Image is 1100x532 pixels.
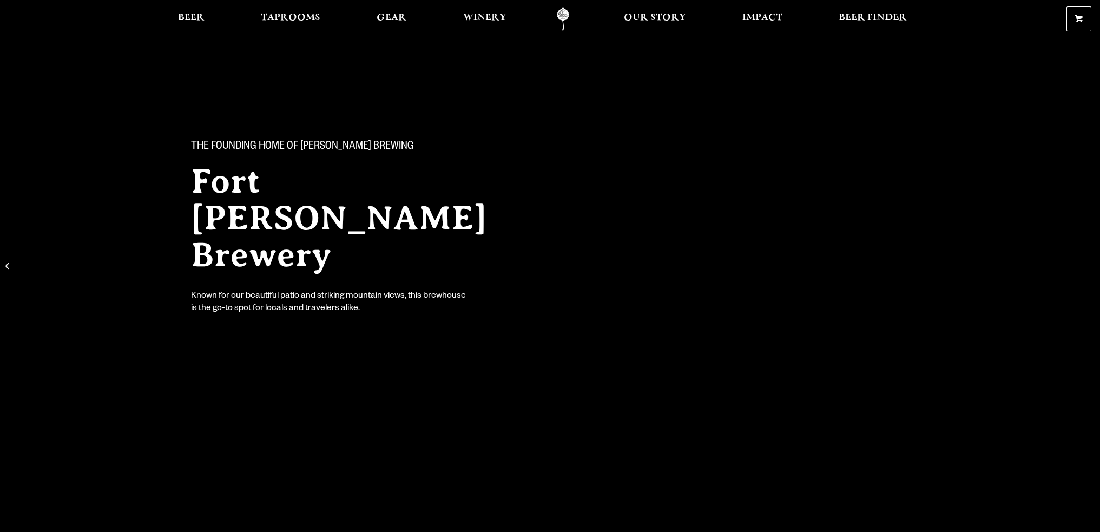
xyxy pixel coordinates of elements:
[254,7,327,31] a: Taprooms
[456,7,513,31] a: Winery
[370,7,413,31] a: Gear
[742,14,782,22] span: Impact
[178,14,205,22] span: Beer
[839,14,907,22] span: Beer Finder
[617,7,693,31] a: Our Story
[624,14,686,22] span: Our Story
[191,291,468,316] div: Known for our beautiful patio and striking mountain views, this brewhouse is the go-to spot for l...
[261,14,320,22] span: Taprooms
[377,14,406,22] span: Gear
[543,7,583,31] a: Odell Home
[735,7,789,31] a: Impact
[191,140,414,154] span: The Founding Home of [PERSON_NAME] Brewing
[171,7,212,31] a: Beer
[191,163,529,273] h2: Fort [PERSON_NAME] Brewery
[832,7,914,31] a: Beer Finder
[463,14,506,22] span: Winery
